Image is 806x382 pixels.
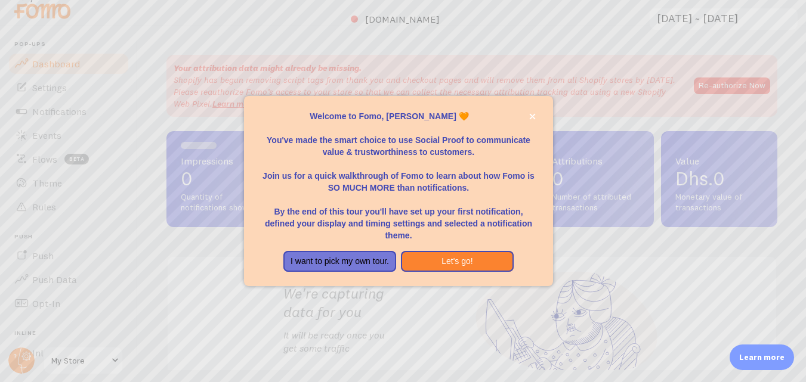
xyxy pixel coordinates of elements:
[526,110,539,123] button: close,
[401,251,514,272] button: Let's go!
[258,194,539,241] p: By the end of this tour you'll have set up your first notification, defined your display and timi...
[258,158,539,194] p: Join us for a quick walkthrough of Fomo to learn about how Fomo is SO MUCH MORE than notifications.
[258,122,539,158] p: You've made the smart choice to use Social Proof to communicate value & trustworthiness to custom...
[739,352,785,363] p: Learn more
[730,344,794,370] div: Learn more
[283,251,396,272] button: I want to pick my own tour.
[258,110,539,122] p: Welcome to Fomo, [PERSON_NAME] 🧡
[244,96,553,287] div: Welcome to Fomo, Muhammad SALMAN 🧡You&amp;#39;ve made the smart choice to use Social Proof to com...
